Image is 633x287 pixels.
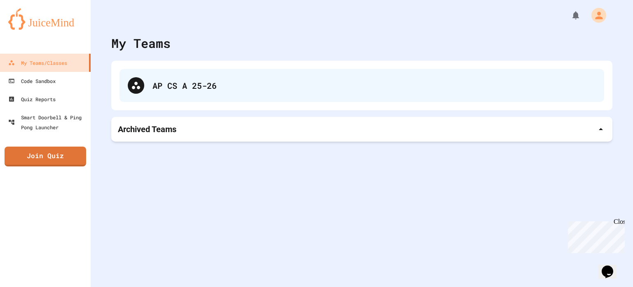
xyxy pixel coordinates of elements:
p: Archived Teams [118,123,176,135]
div: Quiz Reports [8,94,56,104]
iframe: chat widget [565,218,625,253]
div: Chat with us now!Close [3,3,57,52]
div: AP CS A 25-26 [120,69,604,102]
div: My Notifications [556,8,583,22]
div: Smart Doorbell & Ping Pong Launcher [8,112,87,132]
div: My Teams [111,34,171,52]
div: My Account [583,6,608,25]
div: My Teams/Classes [8,58,67,68]
img: logo-orange.svg [8,8,82,30]
div: Code Sandbox [8,76,56,86]
iframe: chat widget [598,254,625,279]
div: AP CS A 25-26 [152,79,596,92]
a: Join Quiz [5,147,86,166]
